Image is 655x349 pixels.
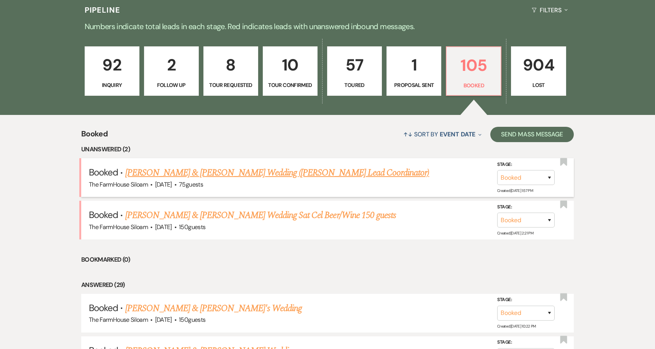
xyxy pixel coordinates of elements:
span: 150 guests [179,316,205,324]
p: Toured [332,81,377,89]
span: Booked [89,209,118,221]
span: ↑↓ [403,130,413,138]
p: Numbers indicate total leads in each stage. Red indicates leads with unanswered inbound messages. [52,20,603,33]
span: The FarmHouse Siloam [89,180,148,188]
label: Stage: [497,160,555,169]
p: 57 [332,52,377,78]
p: Follow Up [149,81,194,89]
li: Unanswered (2) [81,144,574,154]
p: Booked [451,81,496,90]
span: Booked [89,166,118,178]
p: Tour Confirmed [268,81,313,89]
p: 904 [516,52,561,78]
button: Sort By Event Date [400,124,485,144]
a: 1Proposal Sent [386,46,441,96]
li: Bookmarked (0) [81,255,574,265]
span: Created: [DATE] 2:21 PM [497,231,533,236]
p: Lost [516,81,561,89]
li: Answered (29) [81,280,574,290]
p: Proposal Sent [391,81,436,89]
a: 92Inquiry [85,46,139,96]
a: 8Tour Requested [203,46,258,96]
p: 8 [208,52,253,78]
a: 904Lost [511,46,566,96]
p: 92 [90,52,134,78]
span: [DATE] [155,180,172,188]
span: The FarmHouse Siloam [89,316,148,324]
span: The FarmHouse Siloam [89,223,148,231]
span: 150 guests [179,223,205,231]
p: Inquiry [90,81,134,89]
label: Stage: [497,296,555,304]
span: Booked [81,128,108,144]
p: Tour Requested [208,81,253,89]
a: [PERSON_NAME] & [PERSON_NAME]'s Wedding [125,301,302,315]
h3: Pipeline [85,5,121,15]
span: [DATE] [155,223,172,231]
p: 2 [149,52,194,78]
span: Created: [DATE] 10:22 PM [497,324,535,329]
button: Send Mass Message [490,127,574,142]
span: Booked [89,302,118,314]
a: 2Follow Up [144,46,199,96]
p: 105 [451,52,496,78]
p: 10 [268,52,313,78]
label: Stage: [497,338,555,347]
a: 10Tour Confirmed [263,46,318,96]
span: Created: [DATE] 1:57 PM [497,188,533,193]
a: 105Booked [446,46,501,96]
a: 57Toured [327,46,382,96]
span: Event Date [440,130,475,138]
a: [PERSON_NAME] & [PERSON_NAME] Wedding ([PERSON_NAME] Lead Coordinator) [125,166,429,180]
label: Stage: [497,203,555,211]
p: 1 [391,52,436,78]
span: [DATE] [155,316,172,324]
a: [PERSON_NAME] & [PERSON_NAME] Wedding Sat Cel Beer/Wine 150 guests [125,208,396,222]
span: 75 guests [179,180,203,188]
